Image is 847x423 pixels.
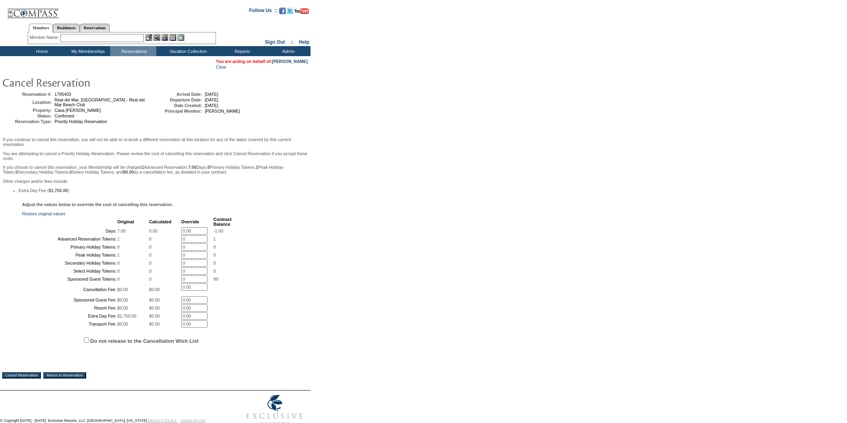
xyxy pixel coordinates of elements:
[23,304,117,312] td: Resort Fee:
[208,165,210,170] b: 0
[214,237,216,241] span: 1
[272,59,308,64] a: [PERSON_NAME]
[214,217,232,227] b: Contract Balance
[117,237,120,241] span: 1
[299,39,309,45] a: Help
[149,269,151,273] span: 0
[154,97,202,102] td: Departure Date:
[142,165,144,170] b: 1
[54,113,74,118] span: Confirmed
[205,103,218,108] span: [DATE]
[149,229,157,233] span: 0.00
[177,34,184,41] img: b_calculator.gif
[265,39,285,45] a: Sign Out
[154,109,202,113] td: Principal Member:
[149,287,160,292] span: $0.00
[4,113,52,118] td: Status:
[154,92,202,97] td: Arrival Date:
[123,170,134,174] b: $0.00
[117,261,120,265] span: 0
[216,65,226,69] a: Clear
[80,24,110,32] a: Reservations
[23,259,117,267] td: Secondary Holiday Tokens:
[23,243,117,251] td: Primary Holiday Tokens:
[294,10,309,15] a: Subscribe to our YouTube Channel
[23,296,117,304] td: Sponsored Guest Fee:
[117,229,126,233] span: 7.00
[117,322,128,326] span: $0.00
[19,188,308,193] li: Extra Day Fee ( )
[149,219,171,224] b: Calculated
[161,34,168,41] img: Impersonate
[180,419,206,423] a: TERMS OF USE
[149,322,160,326] span: $0.00
[205,92,218,97] span: [DATE]
[214,261,216,265] span: 0
[4,108,52,113] td: Property:
[30,34,60,41] div: Member Name:
[23,312,117,320] td: Extra Day Fee:
[279,10,286,15] a: Become our fan on Facebook
[22,211,65,216] a: Restore original values
[214,269,216,273] span: 0
[153,34,160,41] img: View
[110,46,156,56] td: Reservations
[205,109,240,113] span: [PERSON_NAME]
[23,275,117,283] td: Sponsored Guest Tokens:
[117,245,120,249] span: 0
[4,92,52,97] td: Reservation #:
[287,8,293,14] img: Follow us on Twitter
[117,269,120,273] span: 0
[117,298,128,302] span: $0.00
[4,97,52,107] td: Location:
[149,298,160,302] span: $0.00
[218,46,264,56] td: Reports
[3,151,308,161] p: You are attempting to cancel a Priority Holiday Reservation. Please review the cost of cancelling...
[249,7,278,16] td: Follow Us ::
[149,314,160,318] span: $0.00
[2,74,162,90] img: pgTtlCancelRes.gif
[214,253,216,257] span: 0
[43,372,86,378] input: Return to Reservation
[3,137,308,193] span: If you continue to cancel this reservation, you will not be able to re-book a different reservati...
[256,165,258,170] b: 1
[154,103,202,108] td: Date Created:
[90,338,199,344] label: Do not release to the Cancellation Wish List
[117,277,120,281] span: 0
[156,46,218,56] td: Vacation Collection
[148,419,177,423] a: PRIVACY POLICY
[149,253,151,257] span: 0
[117,253,120,257] span: 1
[22,202,173,207] b: Adjust the values below to override the cost of cancelling this reservation.
[23,320,117,328] td: Transport Fee:
[54,97,145,107] span: Real del Mar, [GEOGRAPHIC_DATA] - Real del Mar Beach Club
[117,314,136,318] span: $1,750.00
[216,59,308,64] span: You are acting on behalf of:
[149,237,151,241] span: 0
[69,170,72,174] b: 0
[117,287,128,292] span: $0.00
[54,119,107,124] span: Priority Holiday Reservation
[290,39,294,45] span: ::
[54,92,71,97] span: 1795403
[214,229,223,233] span: -1.00
[214,277,218,281] span: 99
[23,283,117,295] td: Cancellation Fee:
[287,10,293,15] a: Follow us on Twitter
[264,46,311,56] td: Admin
[23,251,117,259] td: Peak Holiday Tokens:
[18,46,64,56] td: Home
[29,24,53,32] a: Members
[188,165,197,170] b: 7.00
[23,267,117,275] td: Select Holiday Tokens:
[149,261,151,265] span: 0
[23,227,117,235] td: Days:
[117,219,134,224] b: Original
[279,8,286,14] img: Become our fan on Facebook
[53,24,80,32] a: Residences
[2,372,41,378] input: Cancel Reservation
[149,277,151,281] span: 0
[4,119,52,124] td: Reservation Type:
[23,235,117,243] td: Advanced Reservation Tokens:
[15,170,18,174] b: 0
